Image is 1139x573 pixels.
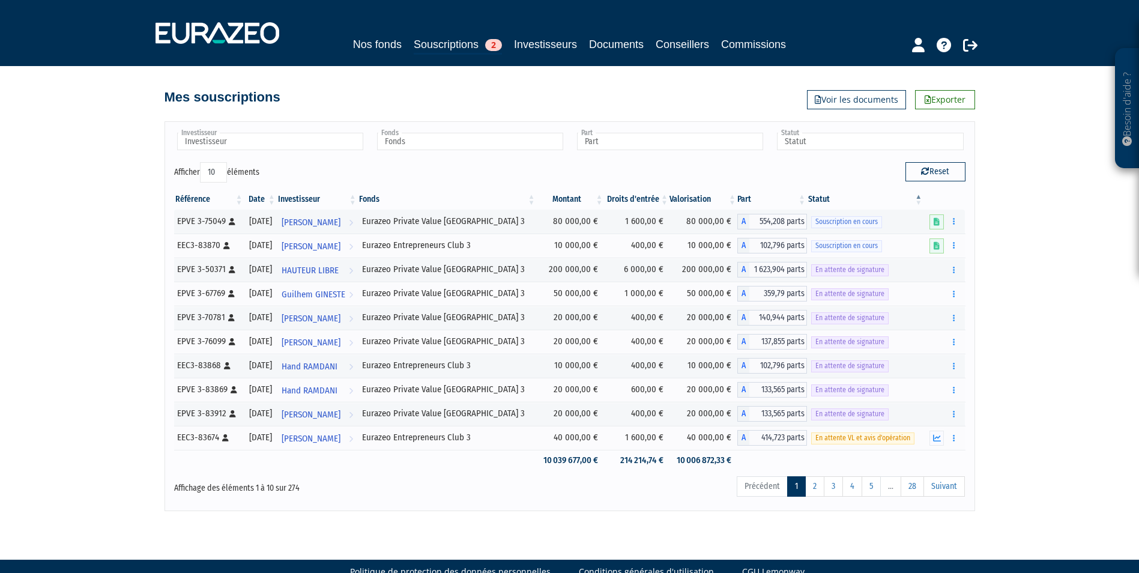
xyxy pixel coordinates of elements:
[811,432,914,444] span: En attente VL et avis d'opération
[737,430,749,446] span: A
[604,282,669,306] td: 1 000,00 €
[362,263,533,276] div: Eurazeo Private Value [GEOGRAPHIC_DATA] 3
[915,90,975,109] a: Exporter
[537,258,605,282] td: 200 000,00 €
[604,306,669,330] td: 400,00 €
[277,282,358,306] a: Guilhem GINESTE
[604,450,669,471] td: 214 214,74 €
[737,214,807,229] div: A - Eurazeo Private Value Europe 3
[174,162,259,183] label: Afficher éléments
[811,288,889,300] span: En attente de signature
[669,282,737,306] td: 50 000,00 €
[737,334,807,350] div: A - Eurazeo Private Value Europe 3
[669,189,737,210] th: Valorisation: activer pour trier la colonne par ordre croissant
[414,36,502,55] a: Souscriptions2
[277,402,358,426] a: [PERSON_NAME]
[228,314,235,321] i: [Français] Personne physique
[589,36,644,53] a: Documents
[805,476,824,497] a: 2
[737,262,807,277] div: A - Eurazeo Private Value Europe 3
[537,354,605,378] td: 10 000,00 €
[282,380,337,402] span: Hand RAMDANI
[669,378,737,402] td: 20 000,00 €
[749,358,807,374] span: 102,796 parts
[737,262,749,277] span: A
[222,434,229,441] i: [Français] Personne physique
[349,259,353,282] i: Voir l'investisseur
[862,476,881,497] a: 5
[537,426,605,450] td: 40 000,00 €
[362,431,533,444] div: Eurazeo Entrepreneurs Club 3
[277,306,358,330] a: [PERSON_NAME]
[811,264,889,276] span: En attente de signature
[749,214,807,229] span: 554,208 parts
[282,428,340,450] span: [PERSON_NAME]
[669,210,737,234] td: 80 000,00 €
[737,406,749,422] span: A
[737,214,749,229] span: A
[282,211,340,234] span: [PERSON_NAME]
[277,189,358,210] th: Investisseur: activer pour trier la colonne par ordre croissant
[737,382,807,398] div: A - Eurazeo Private Value Europe 3
[737,358,807,374] div: A - Eurazeo Entrepreneurs Club 3
[229,338,235,345] i: [Français] Personne physique
[229,266,235,273] i: [Français] Personne physique
[807,90,906,109] a: Voir les documents
[737,358,749,374] span: A
[604,378,669,402] td: 600,00 €
[842,476,862,497] a: 4
[358,189,537,210] th: Fonds: activer pour trier la colonne par ordre croissant
[277,210,358,234] a: [PERSON_NAME]
[229,410,236,417] i: [Français] Personne physique
[282,283,345,306] span: Guilhem GINESTE
[669,450,737,471] td: 10 006 872,33 €
[177,407,240,420] div: EPVE 3-83912
[277,258,358,282] a: HAUTEUR LIBRE
[737,286,749,302] span: A
[224,362,231,369] i: [Français] Personne physique
[349,356,353,378] i: Voir l'investisseur
[901,476,924,497] a: 28
[249,431,273,444] div: [DATE]
[362,287,533,300] div: Eurazeo Private Value [GEOGRAPHIC_DATA] 3
[362,383,533,396] div: Eurazeo Private Value [GEOGRAPHIC_DATA] 3
[349,404,353,426] i: Voir l'investisseur
[749,406,807,422] span: 133,565 parts
[249,359,273,372] div: [DATE]
[277,378,358,402] a: Hand RAMDANI
[249,215,273,228] div: [DATE]
[811,312,889,324] span: En attente de signature
[282,404,340,426] span: [PERSON_NAME]
[537,234,605,258] td: 10 000,00 €
[244,189,277,210] th: Date: activer pour trier la colonne par ordre croissant
[277,354,358,378] a: Hand RAMDANI
[669,330,737,354] td: 20 000,00 €
[200,162,227,183] select: Afficheréléments
[669,402,737,426] td: 20 000,00 €
[349,235,353,258] i: Voir l'investisseur
[669,354,737,378] td: 10 000,00 €
[177,311,240,324] div: EPVE 3-70781
[737,238,749,253] span: A
[282,332,340,354] span: [PERSON_NAME]
[349,283,353,306] i: Voir l'investisseur
[223,242,230,249] i: [Français] Personne physique
[174,189,244,210] th: Référence : activer pour trier la colonne par ordre croissant
[177,239,240,252] div: EEC3-83870
[721,36,786,53] a: Commissions
[811,408,889,420] span: En attente de signature
[282,308,340,330] span: [PERSON_NAME]
[277,234,358,258] a: [PERSON_NAME]
[353,36,402,53] a: Nos fonds
[604,189,669,210] th: Droits d'entrée: activer pour trier la colonne par ordre croissant
[362,239,533,252] div: Eurazeo Entrepreneurs Club 3
[177,215,240,228] div: EPVE 3-75049
[604,426,669,450] td: 1 600,00 €
[737,310,749,326] span: A
[249,287,273,300] div: [DATE]
[749,286,807,302] span: 359,79 parts
[165,90,280,105] h4: Mes souscriptions
[362,359,533,372] div: Eurazeo Entrepreneurs Club 3
[349,380,353,402] i: Voir l'investisseur
[749,334,807,350] span: 137,855 parts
